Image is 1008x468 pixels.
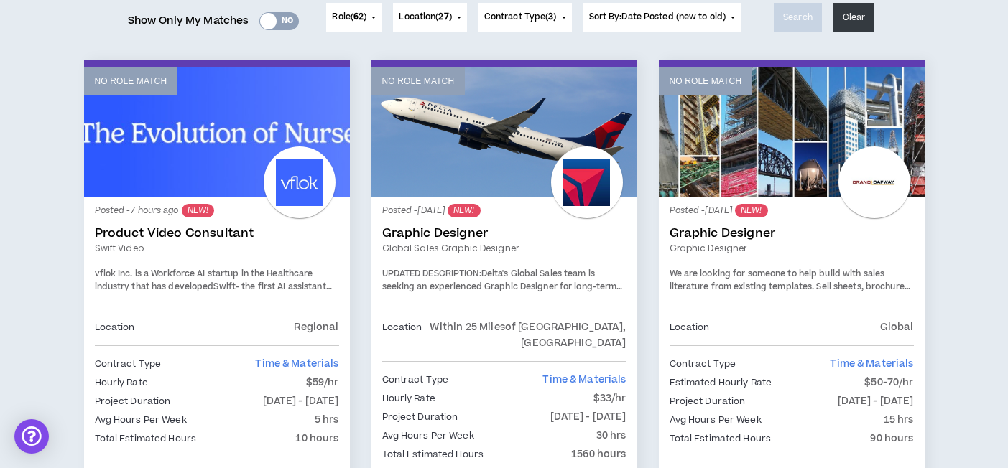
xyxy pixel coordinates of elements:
[95,242,339,255] a: Swift video
[294,319,338,335] p: Regional
[14,419,49,454] div: Open Intercom Messenger
[371,67,637,197] a: No Role Match
[295,431,338,446] p: 10 hours
[95,431,197,446] p: Total Estimated Hours
[332,11,366,24] span: Role ( )
[382,268,481,280] strong: UPDATED DESCRIPTION:
[670,226,914,240] a: Graphic Designer
[596,428,626,444] p: 30 hrs
[550,409,626,425] p: [DATE] - [DATE]
[735,204,767,217] sup: NEW!
[659,67,925,197] a: No Role Match
[95,356,162,372] p: Contract Type
[478,3,572,32] button: Contract Type(3)
[315,412,339,428] p: 5 hrs
[571,446,626,462] p: 1560 hours
[382,268,625,343] span: Delta's Global Sales team is seeking an experienced Graphic Designer for long-term contract suppo...
[213,281,236,293] a: Swift
[382,428,474,444] p: Avg Hours Per Week
[255,357,338,371] span: Time & Materials
[438,11,448,23] span: 27
[548,11,553,23] span: 3
[95,375,148,390] p: Hourly Rate
[399,11,451,24] span: Location ( )
[84,67,350,197] a: No Role Match
[670,375,772,390] p: Estimated Hourly Rate
[382,319,422,351] p: Location
[182,204,214,217] sup: NEW!
[382,409,458,425] p: Project Duration
[589,11,726,23] span: Sort By: Date Posted (new to old)
[583,3,741,32] button: Sort By:Date Posted (new to old)
[542,373,626,387] span: Time & Materials
[353,11,364,23] span: 62
[864,375,913,390] p: $50-70/hr
[393,3,466,32] button: Location(27)
[382,75,455,88] p: No Role Match
[95,393,171,409] p: Project Duration
[484,11,557,24] span: Contract Type ( )
[95,319,135,335] p: Location
[95,204,339,217] p: Posted - 7 hours ago
[448,204,480,217] sup: NEW!
[670,204,914,217] p: Posted - [DATE]
[382,242,626,255] a: Global Sales Graphic Designer
[838,393,914,409] p: [DATE] - [DATE]
[884,412,914,428] p: 15 hrs
[670,242,914,255] a: Graphic Designer
[128,10,249,32] span: Show Only My Matches
[670,268,913,318] span: We are looking for someone to help build with sales literature from existing templates. Sell shee...
[326,3,382,32] button: Role(62)
[382,390,435,406] p: Hourly Rate
[670,431,772,446] p: Total Estimated Hours
[263,393,339,409] p: [DATE] - [DATE]
[670,75,742,88] p: No Role Match
[870,431,913,446] p: 90 hours
[306,375,339,390] p: $59/hr
[95,226,339,240] a: Product Video Consultant
[830,357,913,371] span: Time & Materials
[880,319,914,335] p: Global
[593,390,626,406] p: $33/hr
[382,204,626,217] p: Posted - [DATE]
[670,319,710,335] p: Location
[670,356,736,372] p: Contract Type
[670,412,762,428] p: Avg Hours Per Week
[774,3,822,32] button: Search
[382,226,626,240] a: Graphic Designer
[833,3,875,32] button: Clear
[95,268,313,293] span: vflok Inc. is a Workforce AI startup in the Healthcare industry that has developed
[382,446,484,462] p: Total Estimated Hours
[95,412,187,428] p: Avg Hours Per Week
[95,75,167,88] p: No Role Match
[382,372,449,388] p: Contract Type
[422,319,626,351] p: Within 25 Miles of [GEOGRAPHIC_DATA], [GEOGRAPHIC_DATA]
[670,393,746,409] p: Project Duration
